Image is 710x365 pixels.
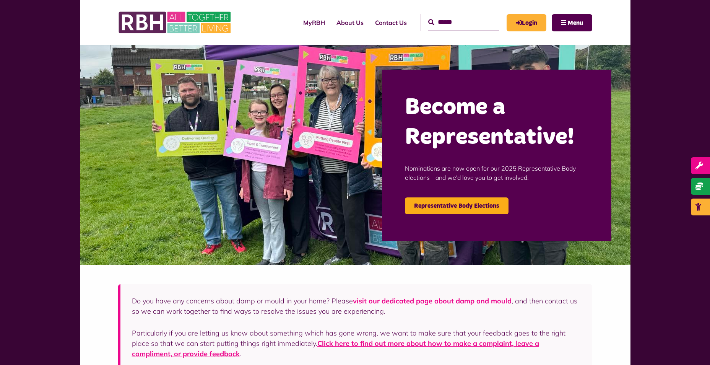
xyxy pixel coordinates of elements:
h2: Become a Representative! [405,93,588,152]
a: MyRBH [297,12,331,33]
a: Contact Us [369,12,413,33]
p: Do you have any concerns about damp or mould in your home? Please , and then contact us so we can... [132,296,581,316]
p: Nominations are now open for our 2025 Representative Body elections - and we'd love you to get in... [405,152,588,194]
img: RBH [118,8,233,37]
img: Image (22) [80,45,630,265]
span: Menu [568,20,583,26]
a: visit our dedicated page about damp and mould [353,297,512,305]
a: MyRBH [507,14,546,31]
a: Representative Body Elections [405,197,509,214]
a: About Us [331,12,369,33]
a: Click here to find out more about how to make a complaint, leave a compliment, or provide feedback [132,339,539,358]
button: Navigation [552,14,592,31]
p: Particularly if you are letting us know about something which has gone wrong, we want to make sur... [132,328,581,359]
